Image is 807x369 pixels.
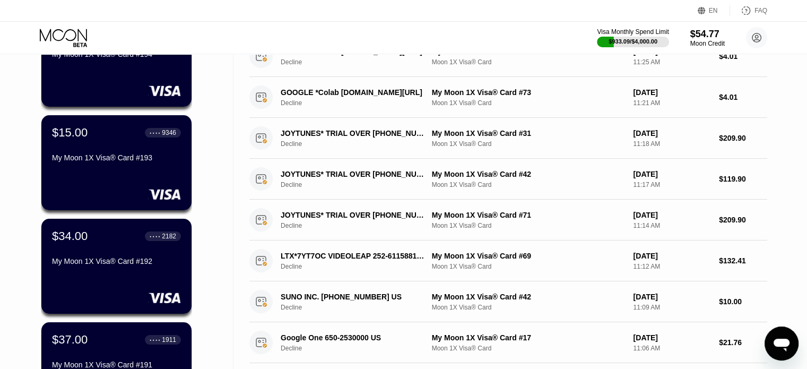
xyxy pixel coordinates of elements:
[432,263,625,270] div: Moon 1X Visa® Card
[633,181,710,188] div: 11:17 AM
[698,5,730,16] div: EN
[432,170,625,178] div: My Moon 1X Visa® Card #42
[249,322,767,363] div: Google One 650-2530000 USDeclineMy Moon 1X Visa® Card #17Moon 1X Visa® Card[DATE]11:06 AM$21.76
[633,170,710,178] div: [DATE]
[690,40,725,47] div: Moon Credit
[281,293,426,301] div: SUNO INC. [PHONE_NUMBER] US
[150,235,160,238] div: ● ● ● ●
[281,333,426,342] div: Google One 650-2530000 US
[719,93,767,101] div: $4.01
[281,252,426,260] div: LTX*7YT7OC VIDEOLEAP 252-6115881 US
[432,252,625,260] div: My Moon 1X Visa® Card #69
[52,333,88,347] div: $37.00
[432,222,625,229] div: Moon 1X Visa® Card
[150,131,160,134] div: ● ● ● ●
[52,229,88,243] div: $34.00
[150,338,160,341] div: ● ● ● ●
[281,211,426,219] div: JOYTUNES* TRIAL OVER [PHONE_NUMBER] US
[281,140,437,148] div: Decline
[432,345,625,352] div: Moon 1X Visa® Card
[52,257,181,265] div: My Moon 1X Visa® Card #192
[432,99,625,107] div: Moon 1X Visa® Card
[249,241,767,281] div: LTX*7YT7OC VIDEOLEAP 252-6115881 USDeclineMy Moon 1X Visa® Card #69Moon 1X Visa® Card[DATE]11:12 ...
[719,297,767,306] div: $10.00
[633,252,710,260] div: [DATE]
[281,170,426,178] div: JOYTUNES* TRIAL OVER [PHONE_NUMBER] US
[249,118,767,159] div: JOYTUNES* TRIAL OVER [PHONE_NUMBER] USDeclineMy Moon 1X Visa® Card #31Moon 1X Visa® Card[DATE]11:...
[633,129,710,138] div: [DATE]
[719,216,767,224] div: $209.90
[249,281,767,322] div: SUNO INC. [PHONE_NUMBER] USDeclineMy Moon 1X Visa® Card #42Moon 1X Visa® Card[DATE]11:09 AM$10.00
[281,88,426,97] div: GOOGLE *Colab [DOMAIN_NAME][URL]
[432,58,625,66] div: Moon 1X Visa® Card
[41,115,192,210] div: $15.00● ● ● ●9346My Moon 1X Visa® Card #193
[162,129,176,136] div: 9346
[597,28,669,36] div: Visa Monthly Spend Limit
[633,88,710,97] div: [DATE]
[281,304,437,311] div: Decline
[690,29,725,47] div: $54.77Moon Credit
[52,126,88,140] div: $15.00
[719,256,767,265] div: $132.41
[609,38,657,45] div: $933.09 / $4,000.00
[281,345,437,352] div: Decline
[690,29,725,40] div: $54.77
[709,7,718,14] div: EN
[719,175,767,183] div: $119.90
[52,361,181,369] div: My Moon 1X Visa® Card #191
[249,36,767,77] div: GOOGLE *Colab [DOMAIN_NAME][URL]DeclineMy Moon 1X Visa® Card #50Moon 1X Visa® Card[DATE]11:25 AM$...
[597,28,669,47] div: Visa Monthly Spend Limit$933.09/$4,000.00
[162,336,176,344] div: 1911
[432,293,625,301] div: My Moon 1X Visa® Card #42
[52,153,181,162] div: My Moon 1X Visa® Card #193
[432,129,625,138] div: My Moon 1X Visa® Card #31
[162,233,176,240] div: 2182
[719,338,767,347] div: $21.76
[719,52,767,61] div: $4.01
[633,99,710,107] div: 11:21 AM
[633,211,710,219] div: [DATE]
[52,50,181,58] div: My Moon 1X Visa® Card #194
[432,211,625,219] div: My Moon 1X Visa® Card #71
[633,333,710,342] div: [DATE]
[281,99,437,107] div: Decline
[432,88,625,97] div: My Moon 1X Visa® Card #73
[719,134,767,142] div: $209.90
[249,159,767,200] div: JOYTUNES* TRIAL OVER [PHONE_NUMBER] USDeclineMy Moon 1X Visa® Card #42Moon 1X Visa® Card[DATE]11:...
[281,263,437,270] div: Decline
[633,140,710,148] div: 11:18 AM
[754,7,767,14] div: FAQ
[633,304,710,311] div: 11:09 AM
[633,345,710,352] div: 11:06 AM
[281,129,426,138] div: JOYTUNES* TRIAL OVER [PHONE_NUMBER] US
[633,222,710,229] div: 11:14 AM
[633,293,710,301] div: [DATE]
[281,58,437,66] div: Decline
[41,219,192,314] div: $34.00● ● ● ●2182My Moon 1X Visa® Card #192
[249,77,767,118] div: GOOGLE *Colab [DOMAIN_NAME][URL]DeclineMy Moon 1X Visa® Card #73Moon 1X Visa® Card[DATE]11:21 AM$...
[432,304,625,311] div: Moon 1X Visa® Card
[633,58,710,66] div: 11:25 AM
[633,263,710,270] div: 11:12 AM
[432,181,625,188] div: Moon 1X Visa® Card
[41,12,192,107] div: $33.00● ● ● ●4269My Moon 1X Visa® Card #194
[432,333,625,342] div: My Moon 1X Visa® Card #17
[281,181,437,188] div: Decline
[249,200,767,241] div: JOYTUNES* TRIAL OVER [PHONE_NUMBER] USDeclineMy Moon 1X Visa® Card #71Moon 1X Visa® Card[DATE]11:...
[432,140,625,148] div: Moon 1X Visa® Card
[730,5,767,16] div: FAQ
[765,327,799,361] iframe: Button to launch messaging window, conversation in progress
[281,222,437,229] div: Decline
